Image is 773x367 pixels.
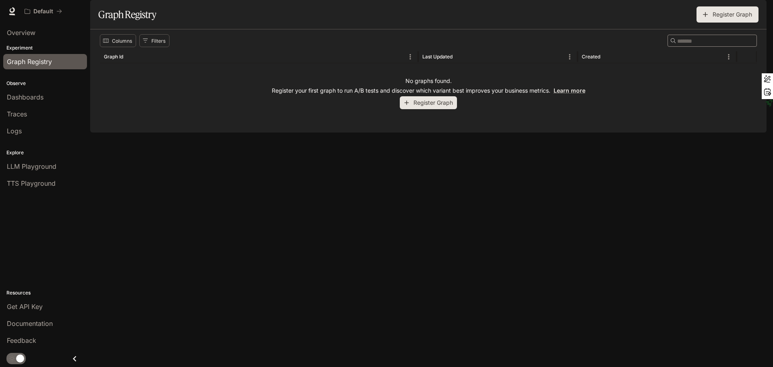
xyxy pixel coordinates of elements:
[98,6,156,23] h1: Graph Registry
[422,54,453,60] div: Last Updated
[582,54,600,60] div: Created
[400,96,457,110] button: Register Graph
[554,87,585,94] a: Learn more
[139,34,169,47] button: Show filters
[668,35,757,47] div: Search
[104,54,123,60] div: Graph Id
[723,51,735,63] button: Menu
[124,51,136,63] button: Sort
[405,77,452,85] p: No graphs found.
[601,51,613,63] button: Sort
[404,51,416,63] button: Menu
[100,34,136,47] button: Select columns
[21,3,66,19] button: All workspaces
[272,87,585,95] p: Register your first graph to run A/B tests and discover which variant best improves your business...
[564,51,576,63] button: Menu
[697,6,759,23] button: Register Graph
[33,8,53,15] p: Default
[453,51,465,63] button: Sort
